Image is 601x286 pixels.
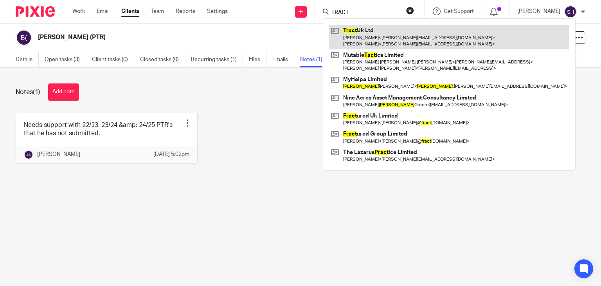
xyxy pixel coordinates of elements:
[16,6,55,17] img: Pixie
[45,52,86,67] a: Open tasks (3)
[121,7,139,15] a: Clients
[300,52,329,67] a: Notes (1)
[517,7,560,15] p: [PERSON_NAME]
[564,5,577,18] img: svg%3E
[33,89,40,95] span: (1)
[16,88,40,96] h1: Notes
[406,7,414,14] button: Clear
[191,52,243,67] a: Recurring tasks (1)
[48,83,79,101] button: Add note
[72,7,85,15] a: Work
[176,7,195,15] a: Reports
[207,7,228,15] a: Settings
[37,150,80,158] p: [PERSON_NAME]
[272,52,294,67] a: Emails
[331,9,401,16] input: Search
[16,29,32,46] img: svg%3E
[16,52,39,67] a: Details
[444,9,474,14] span: Get Support
[151,7,164,15] a: Team
[97,7,110,15] a: Email
[249,52,266,67] a: Files
[92,52,134,67] a: Client tasks (0)
[24,150,33,159] img: svg%3E
[153,150,189,158] p: [DATE] 5:02pm
[140,52,185,67] a: Closed tasks (0)
[38,33,391,42] h2: [PERSON_NAME] (PTR)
